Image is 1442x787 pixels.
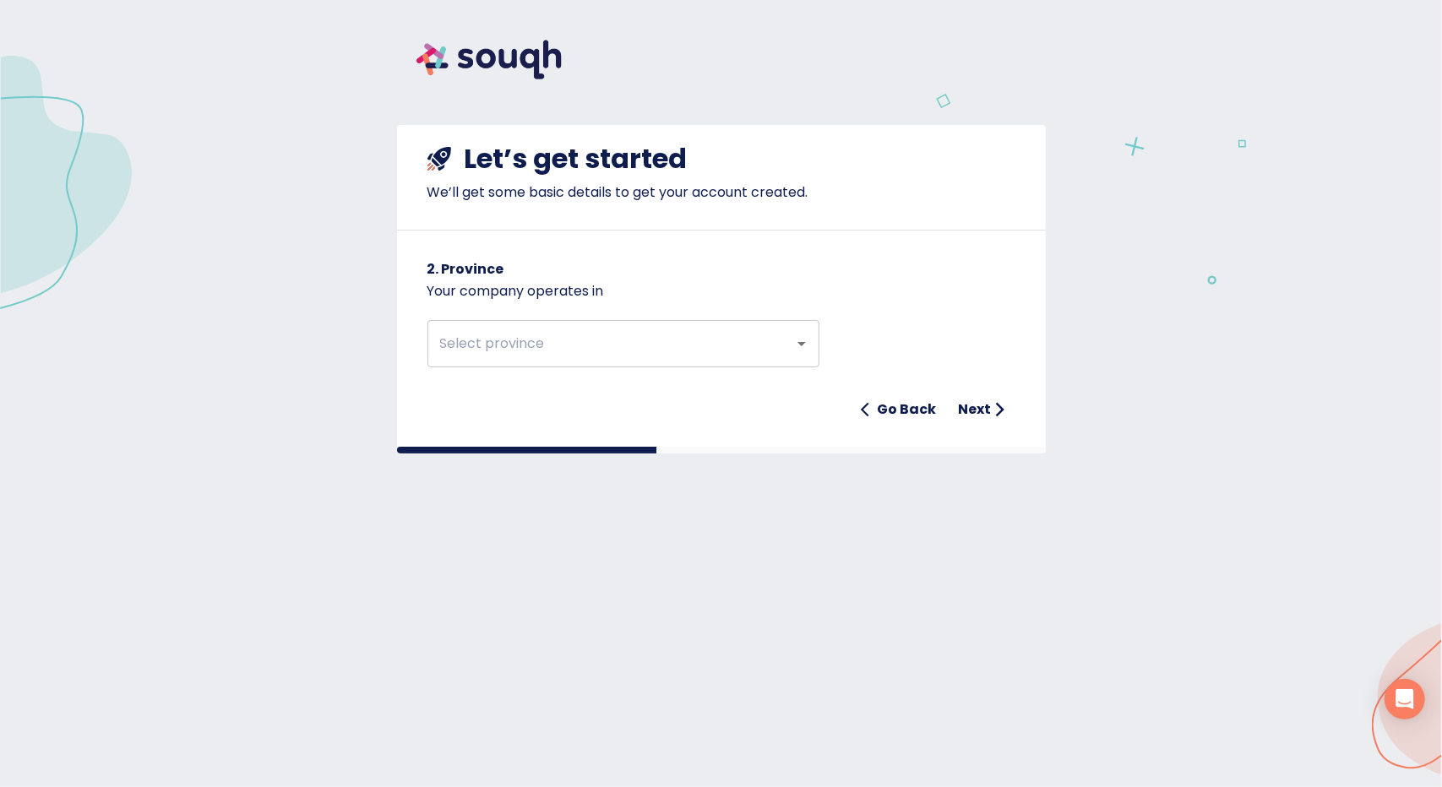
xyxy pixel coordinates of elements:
[790,332,814,356] button: Open
[854,393,944,426] button: Go Back
[1385,679,1425,719] div: Open Intercom Messenger
[397,20,581,99] img: souqh logo
[427,258,1015,281] h6: 2. Province
[465,142,688,176] h4: Let’s get started
[878,398,937,421] h6: Go Back
[435,328,765,360] input: Select province
[427,182,1015,203] p: We’ll get some basic details to get your account created.
[427,281,1015,301] p: Your company operates in
[427,147,451,171] img: shuttle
